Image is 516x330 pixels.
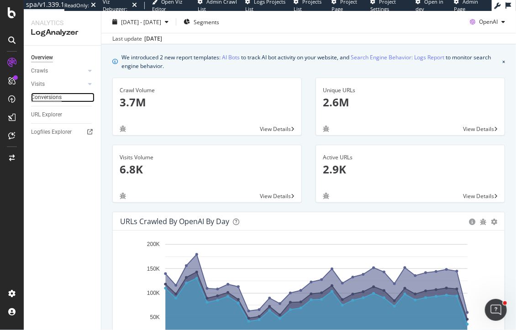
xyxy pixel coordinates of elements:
[147,241,160,248] text: 200K
[112,52,505,70] div: info banner
[31,127,95,137] a: Logfiles Explorer
[120,162,295,177] p: 6.8K
[31,53,95,63] a: Overview
[31,110,62,120] div: URL Explorer
[120,153,295,162] div: Visits Volume
[463,192,494,200] span: View Details
[260,192,291,200] span: View Details
[351,52,444,62] a: Search Engine Behavior: Logs Report
[323,86,498,94] div: Unique URLs
[500,51,507,72] button: close banner
[150,314,160,321] text: 50K
[480,219,486,225] div: bug
[120,94,295,110] p: 3.7M
[109,15,172,29] button: [DATE] - [DATE]
[31,66,85,76] a: Crawls
[180,15,223,29] button: Segments
[485,299,507,321] iframe: Intercom live chat
[120,193,126,199] div: bug
[463,125,494,133] span: View Details
[120,217,229,226] div: URLs Crawled by OpenAI by day
[31,18,94,27] div: Analytics
[323,94,498,110] p: 2.6M
[466,15,509,29] button: OpenAI
[194,18,219,26] span: Segments
[479,18,498,26] span: OpenAI
[323,153,498,162] div: Active URLs
[31,79,85,89] a: Visits
[120,126,126,132] div: bug
[31,79,45,89] div: Visits
[31,66,48,76] div: Crawls
[64,2,89,9] div: ReadOnly:
[112,35,162,43] div: Last update
[31,93,95,102] a: Conversions
[147,266,160,272] text: 150K
[121,52,499,70] div: We introduced 2 new report templates: to track AI bot activity on your website, and to monitor se...
[469,219,475,225] div: circle-info
[31,53,53,63] div: Overview
[121,18,161,26] span: [DATE] - [DATE]
[31,27,94,38] div: LogAnalyzer
[31,110,95,120] a: URL Explorer
[31,93,62,102] div: Conversions
[144,35,162,43] div: [DATE]
[120,86,295,94] div: Crawl Volume
[222,52,240,62] a: AI Bots
[147,290,160,296] text: 100K
[260,125,291,133] span: View Details
[491,219,497,225] div: gear
[31,127,72,137] div: Logfiles Explorer
[323,162,498,177] p: 2.9K
[323,193,329,199] div: bug
[323,126,329,132] div: bug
